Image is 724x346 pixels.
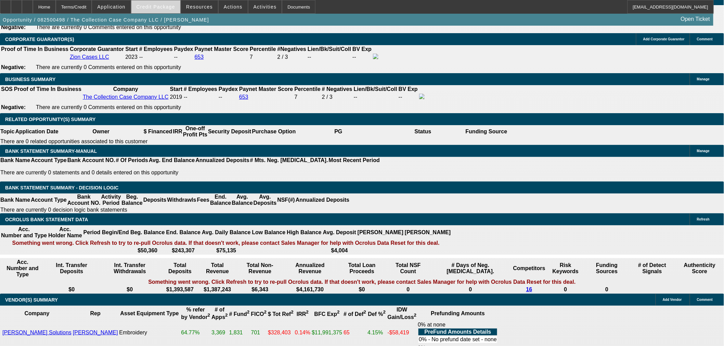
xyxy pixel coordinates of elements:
b: Asset Equipment Type [120,310,179,316]
td: -- [139,53,173,61]
a: 653 [239,94,248,100]
img: facebook-icon.png [419,94,425,99]
th: 0 [546,286,585,293]
th: PG [296,125,380,138]
th: Total Deposits [161,259,198,278]
b: # Negatives [322,86,352,92]
span: OCROLUS BANK STATEMENT DATA [5,217,88,222]
th: Most Recent Period [328,157,380,164]
th: Avg. Deposits [253,194,277,207]
td: -- [398,93,418,101]
sup: 2 [264,310,267,315]
span: Refresh [697,217,710,221]
sup: 2 [291,310,293,315]
th: $75,135 [202,247,251,254]
b: Percentile [294,86,320,92]
b: PreFund Amounts Details [425,329,491,335]
button: Resources [181,0,218,13]
b: Paydex [174,46,193,52]
sup: 2 [208,313,210,318]
th: Total Revenue [199,259,236,278]
b: BFC Exp [314,311,340,317]
span: -- [184,94,188,100]
sup: 2 [337,310,339,315]
span: There are currently 0 Comments entered on this opportunity [36,64,181,70]
th: $0 [99,286,161,293]
b: Rep [90,310,101,316]
th: Competitors [513,259,546,278]
td: $328,403 [268,321,294,344]
th: 0 [388,286,428,293]
th: [PERSON_NAME] [357,226,404,239]
th: $1,387,243 [199,286,236,293]
th: Proof of Time In Business [1,46,69,53]
div: 2 / 3 [322,94,352,100]
a: [PERSON_NAME] [73,330,118,335]
th: Authenticity Score [676,259,723,278]
b: # of Def [344,311,366,317]
b: Def % [368,311,386,317]
th: SOS [1,86,13,93]
th: # Days of Neg. [MEDICAL_DATA]. [429,259,512,278]
span: Manage [697,149,710,153]
td: -- [218,93,238,101]
td: -- [307,53,351,61]
b: # Fund [229,311,250,317]
th: Acc. Number and Type [1,259,44,278]
a: 653 [195,54,204,60]
a: Zion Cases LLC [70,54,109,60]
th: Deposits [143,194,167,207]
td: 64.77% [181,321,210,344]
td: 0% - No prefund date set - none [418,336,497,343]
th: Period Begin/End [83,226,129,239]
td: 4.15% [367,321,386,344]
th: Fees [197,194,210,207]
span: CORPORATE GUARANTOR(S) [5,37,74,42]
td: 2019 [170,93,183,101]
span: BUSINESS SUMMARY [5,77,55,82]
th: Status [381,125,465,138]
th: Withdrawls [167,194,196,207]
span: Resources [186,4,213,10]
th: Owner [59,125,143,138]
sup: 2 [306,310,309,315]
th: $4,004 [323,247,357,254]
b: BV Exp [399,86,418,92]
th: Annualized Deposits [295,194,350,207]
th: End. Balance [166,226,201,239]
span: BANK STATEMENT SUMMARY-MANUAL [5,148,97,154]
td: -- [174,53,194,61]
div: 0% at none [418,322,498,344]
td: 1,831 [229,321,250,344]
b: Something went wrong. Click Refresh to try to re-pull Ocrolus data. If that doesn't work, please ... [148,279,576,285]
b: Negative: [1,64,26,70]
th: Total Non-Revenue [236,259,284,278]
b: # of Apps [211,307,228,320]
sup: 2 [383,310,386,315]
th: 0 [585,286,628,293]
span: Comment [697,37,713,41]
td: -$58,419 [387,321,417,344]
b: Lien/Bk/Suit/Coll [354,86,397,92]
a: [PERSON_NAME] Solutions [2,330,72,335]
b: Company [24,310,49,316]
th: High Balance [286,226,322,239]
b: % refer by Vendor [181,307,210,320]
b: Paynet Master Score [239,86,293,92]
a: Open Ticket [678,13,713,25]
span: Comment [697,298,713,302]
span: Activities [254,4,277,10]
b: Prefunding Amounts [431,310,485,316]
td: 2023 [125,53,138,61]
td: 701 [251,321,267,344]
th: $ Financed [143,125,173,138]
b: Negative: [1,104,26,110]
th: Sum of the Total NSF Count and Total Overdraft Fee Count from Ocrolus [388,259,428,278]
b: IDW Gain/Loss [388,307,417,320]
b: Start [125,46,138,52]
th: IRR [172,125,183,138]
th: Acc. Holder Name [48,226,82,239]
th: NSF(#) [277,194,295,207]
b: FICO [251,311,267,317]
b: Percentile [250,46,276,52]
